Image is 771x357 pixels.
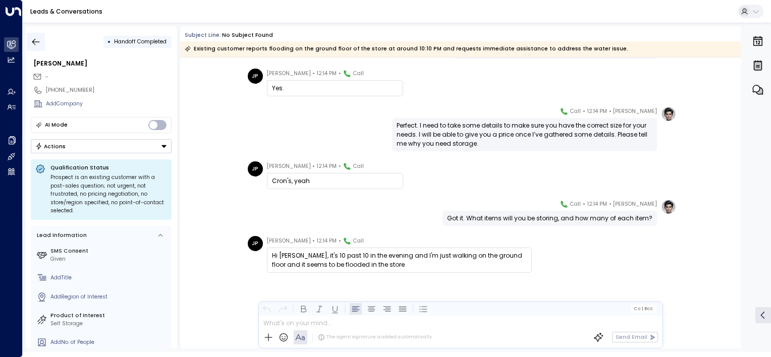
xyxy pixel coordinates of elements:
div: Existing customer reports flooding on the ground floor of the store at around 10:10 PM and reques... [185,44,628,54]
span: [PERSON_NAME] [267,236,311,246]
label: SMS Consent [50,247,169,255]
div: [PHONE_NUMBER] [46,86,172,94]
span: Call [353,161,364,171]
span: • [339,69,341,79]
span: Handoff Completed [114,38,167,45]
div: Yes. [272,84,398,93]
span: • [339,161,341,171]
span: • [609,106,612,116]
div: AI Mode [45,120,68,130]
span: | [641,306,643,311]
span: • [583,106,585,116]
div: Got it. What items will you be storing, and how many of each item? [447,214,652,223]
a: Leads & Conversations [30,7,102,16]
div: The agent signature is added automatically [318,334,432,341]
div: Button group with a nested menu [31,139,172,153]
span: Cc Bcc [634,306,653,311]
span: [PERSON_NAME] [613,199,657,209]
span: [PERSON_NAME] [267,161,311,171]
span: Call [353,69,364,79]
p: Qualification Status [50,164,167,171]
span: [PERSON_NAME] [267,69,311,79]
span: 12:14 PM [317,69,337,79]
span: Call [570,106,581,116]
div: Lead Information [34,231,87,240]
div: • [107,35,111,48]
div: AddRegion of Interest [50,293,169,301]
button: Actions [31,139,172,153]
div: Actions [35,143,66,150]
span: • [312,236,315,246]
span: • [583,199,585,209]
div: [PERSON_NAME] [33,59,172,68]
span: Call [570,199,581,209]
span: 12:14 PM [587,106,607,116]
span: • [312,161,315,171]
span: Call [353,236,364,246]
img: profile-logo.png [661,106,676,122]
span: • [312,69,315,79]
div: No subject found [222,31,273,39]
div: JP [248,161,263,176]
div: JP [248,69,263,84]
label: Product of Interest [50,312,169,320]
img: profile-logo.png [661,199,676,214]
div: JP [248,236,263,251]
span: 12:14 PM [317,161,337,171]
div: Cron's, yeah [272,176,398,186]
button: Redo [277,303,289,315]
div: Self Storage [50,320,169,328]
span: - [45,73,48,81]
div: AddNo. of People [50,338,169,346]
div: Prospect is an existing customer with a post-sales question; not urgent, not frustrated, no prici... [50,173,167,215]
span: [PERSON_NAME] [613,106,657,116]
button: Undo [261,303,273,315]
span: • [609,199,612,209]
button: Cc|Bcc [631,305,656,312]
div: Given [50,255,169,263]
div: AddTitle [50,274,169,282]
div: Perfect. I need to take some details to make sure you have the correct size for your needs. I wil... [397,121,652,148]
span: • [339,236,341,246]
div: Hi [PERSON_NAME], it's 10 past 10 in the evening and I'm just walking on the ground floor and it ... [272,251,527,269]
span: Subject Line: [185,31,221,39]
div: AddCompany [46,100,172,108]
span: 12:14 PM [317,236,337,246]
span: 12:14 PM [587,199,607,209]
